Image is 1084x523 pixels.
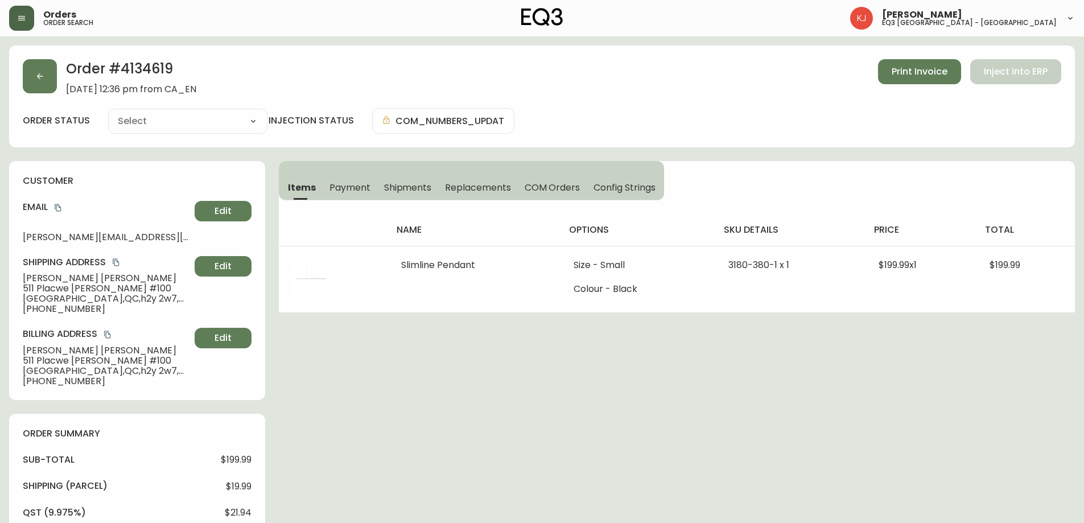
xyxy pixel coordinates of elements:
h4: sku details [724,224,856,236]
span: [PERSON_NAME][EMAIL_ADDRESS][PERSON_NAME][DOMAIN_NAME] [23,232,190,242]
h4: qst (9.975%) [23,506,86,519]
span: 511 Placwe [PERSON_NAME] #100 [23,283,190,294]
span: COM Orders [525,182,580,193]
h2: Order # 4134619 [66,59,196,84]
li: Colour - Black [574,284,701,294]
h5: order search [43,19,93,26]
h4: Email [23,201,190,213]
span: [PHONE_NUMBER] [23,376,190,386]
span: [DATE] 12:36 pm from CA_EN [66,84,196,94]
span: Payment [329,182,370,193]
span: [PERSON_NAME] [882,10,962,19]
span: Print Invoice [892,65,947,78]
span: $19.99 [226,481,252,492]
span: [PERSON_NAME] [PERSON_NAME] [23,345,190,356]
span: [GEOGRAPHIC_DATA] , QC , h2y 2w7 , CA [23,294,190,304]
h4: total [985,224,1066,236]
span: Replacements [445,182,510,193]
span: Slimline Pendant [401,258,475,271]
span: Items [288,182,316,193]
h4: Billing Address [23,328,190,340]
button: Edit [195,328,252,348]
label: order status [23,114,90,127]
img: 24a625d34e264d2520941288c4a55f8e [850,7,873,30]
li: Size - Small [574,260,701,270]
h4: sub-total [23,454,75,466]
h4: customer [23,175,252,187]
span: Edit [215,205,232,217]
span: $199.99 x 1 [879,258,917,271]
button: copy [102,329,113,340]
span: Edit [215,260,232,273]
span: 3180-380-1 x 1 [728,258,789,271]
span: Shipments [384,182,432,193]
span: [PHONE_NUMBER] [23,304,190,314]
span: $199.99 [990,258,1020,271]
button: Print Invoice [878,59,961,84]
h4: price [874,224,967,236]
span: Edit [215,332,232,344]
img: 5be96520-22c9-440b-b34b-e80a3bb9e51c.jpg [292,260,329,296]
span: Config Strings [593,182,655,193]
h4: name [397,224,551,236]
h4: Shipping ( Parcel ) [23,480,108,492]
h4: order summary [23,427,252,440]
span: [GEOGRAPHIC_DATA] , QC , h2y 2w7 , CA [23,366,190,376]
img: logo [521,8,563,26]
span: $199.99 [221,455,252,465]
h4: injection status [269,114,354,127]
h5: eq3 [GEOGRAPHIC_DATA] - [GEOGRAPHIC_DATA] [882,19,1057,26]
span: $21.94 [225,508,252,518]
button: Edit [195,201,252,221]
h4: options [569,224,706,236]
button: copy [52,202,64,213]
button: copy [110,257,122,268]
span: Orders [43,10,76,19]
h4: Shipping Address [23,256,190,269]
span: 511 Placwe [PERSON_NAME] #100 [23,356,190,366]
button: Edit [195,256,252,277]
span: [PERSON_NAME] [PERSON_NAME] [23,273,190,283]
